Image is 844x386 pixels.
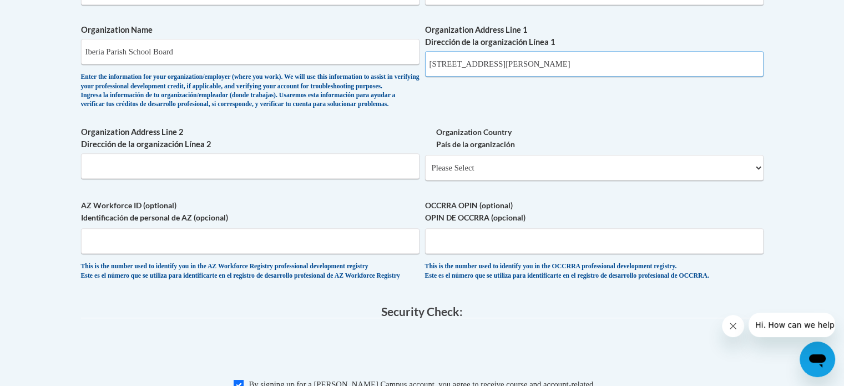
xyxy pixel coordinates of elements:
span: Security Check: [381,304,463,318]
div: This is the number used to identify you in the OCCRRA professional development registry. Este es ... [425,262,764,280]
div: Enter the information for your organization/employer (where you work). We will use this informati... [81,73,420,109]
label: OCCRRA OPIN (optional) OPIN DE OCCRRA (opcional) [425,199,764,224]
iframe: Button to launch messaging window [800,342,835,377]
iframe: Close message [722,315,744,337]
input: Metadata input [81,39,420,64]
input: Metadata input [425,51,764,77]
label: AZ Workforce ID (optional) Identificación de personal de AZ (opcional) [81,199,420,224]
label: Organization Address Line 1 Dirección de la organización Línea 1 [425,24,764,48]
label: Organization Country País de la organización [425,126,764,151]
input: Metadata input [81,153,420,179]
div: This is the number used to identify you in the AZ Workforce Registry professional development reg... [81,262,420,280]
label: Organization Address Line 2 Dirección de la organización Línea 2 [81,126,420,151]
iframe: Message from company [749,313,835,337]
iframe: reCAPTCHA [338,329,507,373]
label: Organization Name [81,24,420,36]
span: Hi. How can we help? [7,8,90,17]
